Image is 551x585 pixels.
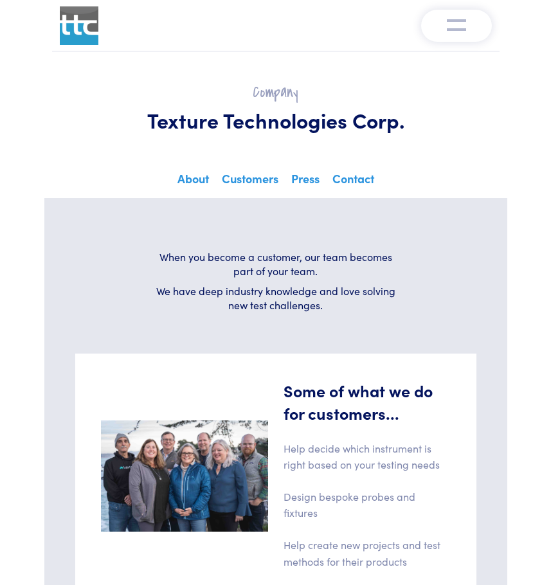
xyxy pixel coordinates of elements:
a: Press [289,168,322,196]
img: menu-v1.0.png [447,16,466,32]
a: About [175,168,212,196]
img: 2023-team-close-2.jpg [101,420,268,532]
button: Toggle navigation [421,10,492,42]
a: Customers [219,168,281,196]
h2: Company [83,82,469,102]
a: Contact [330,168,377,196]
p: Design bespoke probes and fixtures [284,489,451,526]
h5: Some of what we do for customers... [284,379,451,424]
h1: Texture Technologies Corp. [83,107,469,133]
p: Help decide which instrument is right based on your testing needs [284,440,451,478]
h6: We have deep industry knowledge and love solving new test challenges. [150,283,402,312]
p: Help create new projects and test methods for their products [284,537,451,575]
h6: When you become a customer, our team becomes part of your team. [150,249,402,278]
img: ttc_logo_1x1_v1.0.png [60,6,98,45]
